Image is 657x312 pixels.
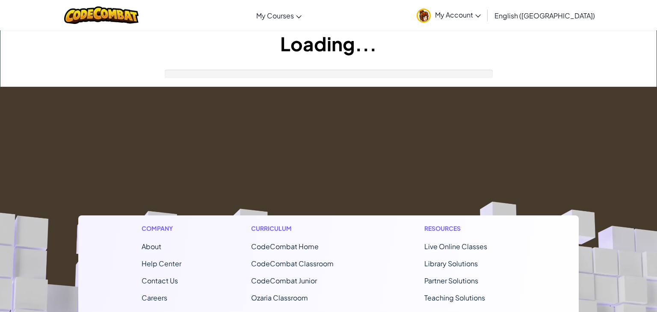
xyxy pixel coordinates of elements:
[251,293,308,302] a: Ozaria Classroom
[142,293,167,302] a: Careers
[494,11,595,20] span: English ([GEOGRAPHIC_DATA])
[0,30,657,57] h1: Loading...
[142,276,178,285] span: Contact Us
[142,242,161,251] a: About
[417,9,431,23] img: avatar
[142,224,181,233] h1: Company
[251,259,334,268] a: CodeCombat Classroom
[424,293,485,302] a: Teaching Solutions
[490,4,599,27] a: English ([GEOGRAPHIC_DATA])
[424,242,487,251] a: Live Online Classes
[252,4,306,27] a: My Courses
[256,11,294,20] span: My Courses
[412,2,485,29] a: My Account
[424,224,515,233] h1: Resources
[424,276,478,285] a: Partner Solutions
[251,276,317,285] a: CodeCombat Junior
[424,259,478,268] a: Library Solutions
[435,10,481,19] span: My Account
[64,6,139,24] img: CodeCombat logo
[142,259,181,268] a: Help Center
[251,242,319,251] span: CodeCombat Home
[251,224,355,233] h1: Curriculum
